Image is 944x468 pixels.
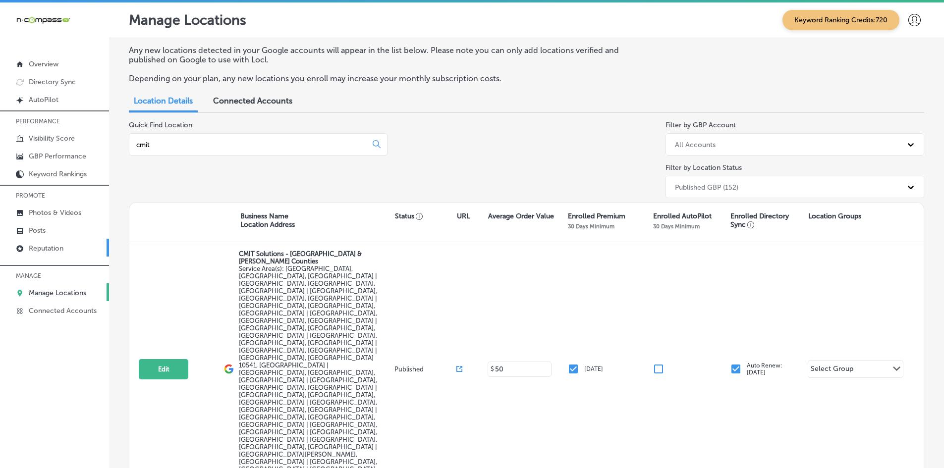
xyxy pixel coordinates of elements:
[394,365,456,373] p: Published
[29,96,58,104] p: AutoPilot
[213,96,292,105] span: Connected Accounts
[239,250,391,265] p: CMIT Solutions - [GEOGRAPHIC_DATA] & [PERSON_NAME] Counties
[675,140,716,149] div: All Accounts
[129,74,646,83] p: Depending on your plan, any new locations you enroll may increase your monthly subscription costs.
[675,183,738,191] div: Published GBP (152)
[568,223,614,230] p: 30 Days Minimum
[29,289,86,297] p: Manage Locations
[29,226,46,235] p: Posts
[135,140,365,149] input: All Locations
[666,163,742,172] label: Filter by Location Status
[29,208,81,217] p: Photos & Videos
[224,364,234,374] img: logo
[240,212,295,229] p: Business Name Location Address
[29,78,76,86] p: Directory Sync
[29,244,63,253] p: Reputation
[16,15,70,25] img: 660ab0bf-5cc7-4cb8-ba1c-48b5ae0f18e60NCTV_CLogo_TV_Black_-500x88.png
[808,212,861,220] p: Location Groups
[129,46,646,64] p: Any new locations detected in your Google accounts will appear in the list below. Please note you...
[653,212,712,220] p: Enrolled AutoPilot
[29,152,86,160] p: GBP Performance
[666,121,736,129] label: Filter by GBP Account
[395,212,457,220] p: Status
[653,223,700,230] p: 30 Days Minimum
[747,362,782,376] p: Auto Renew: [DATE]
[29,170,87,178] p: Keyword Rankings
[730,212,803,229] p: Enrolled Directory Sync
[129,12,246,28] p: Manage Locations
[29,134,75,143] p: Visibility Score
[811,364,853,376] div: Select Group
[584,365,603,372] p: [DATE]
[139,359,188,379] button: Edit
[491,365,494,372] p: $
[568,212,625,220] p: Enrolled Premium
[134,96,193,105] span: Location Details
[782,10,899,30] span: Keyword Ranking Credits: 720
[129,121,192,129] label: Quick Find Location
[29,307,97,315] p: Connected Accounts
[488,212,554,220] p: Average Order Value
[29,60,58,68] p: Overview
[457,212,470,220] p: URL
